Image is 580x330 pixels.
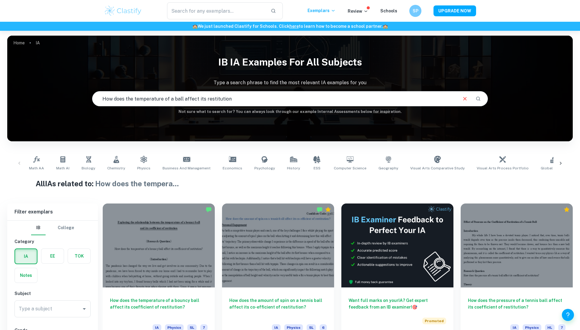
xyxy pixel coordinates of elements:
img: Marked [317,207,323,213]
h1: All IAs related to: [36,178,545,189]
span: 🎯 [412,305,417,309]
p: Type a search phrase to find the most relevant IA examples for you [7,79,573,86]
input: E.g. player arrangements, enthalpy of combustion, analysis of a big city... [92,90,457,107]
span: Psychology [254,165,275,171]
div: Premium [564,207,570,213]
span: Chemistry [107,165,125,171]
span: 🏫 [192,24,198,29]
button: Clear [459,93,471,104]
button: TOK [68,249,90,263]
span: Biology [82,165,95,171]
button: Help and Feedback [562,309,574,321]
button: IA [15,249,37,264]
h6: Not sure what to search for? You can always look through our example Internal Assessments below f... [7,109,573,115]
span: History [287,165,300,171]
button: SP [409,5,421,17]
h6: Want full marks on your IA ? Get expert feedback from an IB examiner! [349,297,446,310]
h6: How does the pressure of a tennis ball affect its coefficient of restitution? [468,297,565,317]
span: Economics [223,165,242,171]
span: Visual Arts Comparative Study [410,165,465,171]
img: Thumbnail [341,203,453,287]
h6: Category [14,238,91,245]
button: UPGRADE NOW [433,5,476,16]
button: IB [31,221,46,235]
button: Open [80,305,89,313]
span: Geography [379,165,398,171]
span: Visual Arts Process Portfolio [477,165,529,171]
span: Math AI [56,165,69,171]
h6: Filter exemplars [7,203,98,220]
p: IA [36,40,40,46]
button: Search [473,94,483,104]
img: Clastify logo [104,5,142,17]
h6: SP [412,8,419,14]
span: Business and Management [163,165,211,171]
div: Premium [325,207,331,213]
button: College [58,221,74,235]
h6: Subject [14,290,91,297]
button: Notes [15,268,37,283]
h6: How does the amount of spin on a tennis ball affect its co-efficient of restitution? [229,297,327,317]
a: Schools [380,8,397,13]
h1: IB IA examples for all subjects [7,53,573,72]
button: EE [41,249,64,263]
span: Global Politics [541,165,567,171]
span: Math AA [29,165,44,171]
h6: We just launched Clastify for Schools. Click to learn how to become a school partner. [1,23,579,30]
a: Home [13,39,25,47]
div: Filter type choice [31,221,74,235]
span: How does the tempera ... [95,179,179,188]
p: Review [348,8,368,14]
p: Exemplars [308,7,336,14]
span: Computer Science [334,165,366,171]
h6: How does the temperature of a bouncy ball affect its coefficient of restitution? [110,297,208,317]
img: Marked [206,207,212,213]
input: Search for any exemplars... [167,2,266,19]
span: ESS [314,165,321,171]
span: Promoted [422,318,446,324]
span: 🏫 [383,24,388,29]
a: here [289,24,299,29]
span: Physics [137,165,150,171]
